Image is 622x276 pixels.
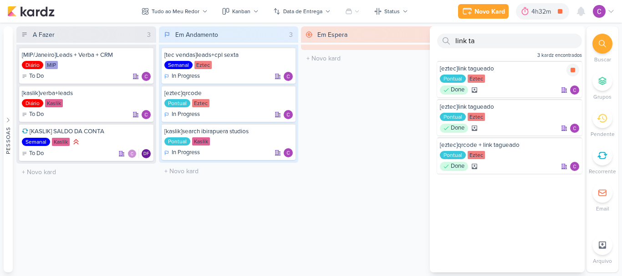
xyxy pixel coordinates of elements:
div: Diário [22,61,43,69]
div: Done [440,85,468,95]
div: To Do [22,110,44,119]
img: Carlos Lima [570,124,579,133]
div: Kaslik [45,99,63,107]
input: + Novo kard [303,52,439,65]
img: Carlos Lima [127,149,137,158]
div: Eztec [468,151,485,159]
div: Pontual [164,99,190,107]
input: Busque por kardz [437,34,582,48]
div: Em Espera [317,30,347,40]
div: Arquivado [472,164,477,169]
div: 4h32m [531,7,554,16]
div: Done [440,124,468,133]
div: In Progress [164,110,200,119]
div: Pontual [440,113,466,121]
div: Eztec [468,75,485,83]
div: Eztec [194,61,212,69]
img: Carlos Lima [570,162,579,171]
p: DF [143,152,149,156]
p: Arquivo [593,257,612,265]
p: To Do [29,72,44,81]
div: [KASLIK] SALDO DA CONTA [22,127,151,135]
div: Pessoas [4,126,12,154]
div: Responsável: Carlos Lima [284,110,293,119]
li: Ctrl + F [586,34,618,64]
div: Eztec [468,113,485,121]
div: Responsável: Diego Freitas [142,149,151,158]
div: Diego Freitas [142,149,151,158]
div: [tec vendas]leads+cpl sexta [164,51,293,59]
div: Semanal [22,138,50,146]
img: kardz.app [7,6,55,17]
img: Carlos Lima [284,110,293,119]
div: Responsável: Carlos Lima [284,72,293,81]
div: Kaslik [192,137,210,146]
div: MIP [45,61,58,69]
div: 3 [286,30,296,40]
input: + Novo kard [18,166,154,179]
div: Pontual [440,151,466,159]
img: Carlos Lima [284,148,293,157]
div: Kaslik [52,138,70,146]
div: Parar relógio [566,64,579,76]
div: In Progress [164,148,200,157]
div: 0 [428,30,439,40]
div: To Do [22,149,44,158]
img: Carlos Lima [570,85,579,95]
div: A Fazer [33,30,55,40]
p: Pendente [591,130,615,138]
div: Arquivado [472,125,477,131]
img: Carlos Lima [593,5,606,18]
p: In Progress [172,72,200,81]
div: Responsável: Carlos Lima [570,162,579,171]
div: Prioridade Alta [71,137,81,146]
div: Semanal [164,61,193,69]
button: Pessoas [4,26,13,272]
div: Responsável: Carlos Lima [570,124,579,133]
button: Novo Kard [458,4,509,19]
div: [kaslik]search ibirapuera studios [164,127,293,135]
div: Colaboradores: Carlos Lima [127,149,139,158]
div: [eztec]qrcode + link tagueado [440,141,579,149]
div: Em Andamento [175,30,218,40]
p: To Do [29,110,44,119]
div: [eztec]link tagueado [440,65,579,73]
p: To Do [29,149,44,158]
p: Grupos [593,93,612,101]
div: Diário [22,99,43,107]
div: [eztec]qrcode [164,89,293,97]
div: [MIP/Janeiro]Leads + Verba + CRM [22,51,151,59]
div: Pontual [164,137,190,146]
div: [eztec]link tagueado [440,103,579,111]
p: Email [596,205,609,213]
div: Eztec [192,99,209,107]
input: + Novo kard [161,165,297,178]
div: 3 [143,30,154,40]
img: Carlos Lima [142,72,151,81]
p: Recorrente [589,167,616,176]
div: Done [440,162,468,171]
div: Pontual [440,75,466,83]
p: In Progress [172,148,200,157]
img: Carlos Lima [284,72,293,81]
span: 3 kardz encontrados [537,52,582,59]
div: In Progress [164,72,200,81]
div: To Do [22,72,44,81]
p: Done [451,124,464,133]
div: Responsável: Carlos Lima [284,148,293,157]
img: Carlos Lima [142,110,151,119]
div: Responsável: Carlos Lima [570,85,579,95]
div: Responsável: Carlos Lima [142,72,151,81]
div: Responsável: Carlos Lima [142,110,151,119]
div: Arquivado [472,87,477,93]
p: Done [451,162,464,171]
p: In Progress [172,110,200,119]
div: [kaslik]verba+leads [22,89,151,97]
p: Buscar [594,55,611,64]
p: Done [451,85,464,95]
div: Novo Kard [474,7,505,16]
